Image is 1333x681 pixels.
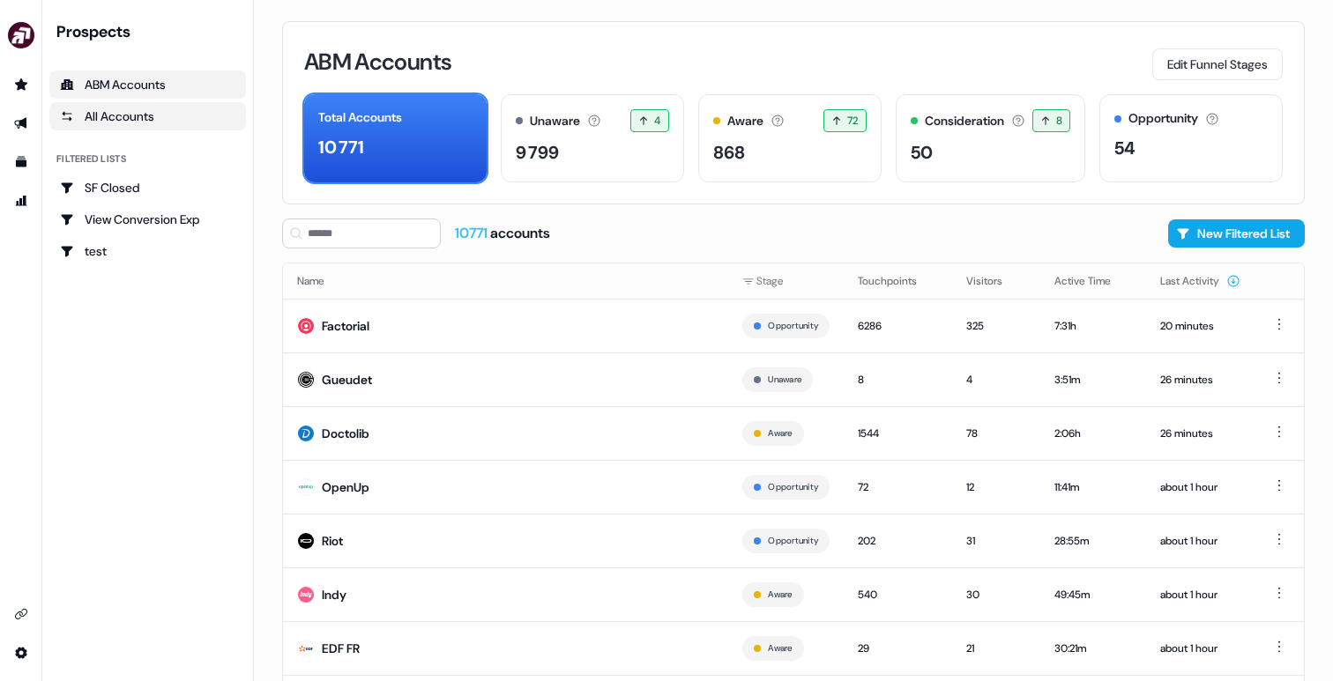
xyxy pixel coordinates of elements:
[49,205,246,233] a: Go to View Conversion Exp
[966,532,1026,550] div: 31
[654,112,660,130] span: 4
[858,532,938,550] div: 202
[49,237,246,265] a: Go to test
[966,478,1026,496] div: 12
[858,586,938,603] div: 540
[455,224,490,242] span: 10771
[60,242,235,260] div: test
[1152,48,1283,80] button: Edit Funnel Stages
[60,211,235,228] div: View Conversion Exp
[322,371,372,389] div: Gueudet
[858,317,938,335] div: 6286
[49,102,246,130] a: All accounts
[7,148,35,176] a: Go to templates
[322,317,369,335] div: Factorial
[1054,532,1132,550] div: 28:55m
[966,317,1026,335] div: 325
[1056,112,1062,130] span: 8
[530,112,580,130] div: Unaware
[1054,478,1132,496] div: 11:41m
[60,76,235,93] div: ABM Accounts
[49,174,246,202] a: Go to SF Closed
[60,107,235,125] div: All Accounts
[966,586,1026,603] div: 30
[966,265,1024,297] button: Visitors
[322,478,369,496] div: OpenUp
[1114,135,1136,161] div: 54
[1160,265,1240,297] button: Last Activity
[283,263,728,299] th: Name
[1128,109,1198,128] div: Opportunity
[858,425,938,442] div: 1544
[318,134,364,160] div: 10 771
[768,587,792,603] button: Aware
[768,533,818,549] button: Opportunity
[847,112,859,130] span: 72
[318,108,402,127] div: Total Accounts
[1054,265,1132,297] button: Active Time
[768,426,792,441] button: Aware
[768,372,801,388] button: Unaware
[858,640,938,657] div: 29
[858,265,938,297] button: Touchpoints
[322,425,369,442] div: Doctolib
[1054,640,1132,657] div: 30:21m
[925,112,1004,130] div: Consideration
[1054,371,1132,389] div: 3:51m
[1160,586,1240,603] div: about 1 hour
[1168,219,1305,248] button: New Filtered List
[966,425,1026,442] div: 78
[727,112,763,130] div: Aware
[858,478,938,496] div: 72
[742,272,830,290] div: Stage
[966,640,1026,657] div: 21
[304,50,451,73] h3: ABM Accounts
[1160,478,1240,496] div: about 1 hour
[455,224,550,243] div: accounts
[1054,317,1132,335] div: 7:31h
[768,479,818,495] button: Opportunity
[1160,640,1240,657] div: about 1 hour
[7,639,35,667] a: Go to integrations
[858,371,938,389] div: 8
[911,139,933,166] div: 50
[7,600,35,628] a: Go to integrations
[7,187,35,215] a: Go to attribution
[1160,425,1240,442] div: 26 minutes
[322,640,360,657] div: EDF FR
[7,70,35,99] a: Go to prospects
[1054,586,1132,603] div: 49:45m
[56,152,126,167] div: Filtered lists
[322,586,346,603] div: Indy
[966,371,1026,389] div: 4
[1160,317,1240,335] div: 20 minutes
[49,70,246,99] a: ABM Accounts
[713,139,745,166] div: 868
[768,640,792,656] button: Aware
[1054,425,1132,442] div: 2:06h
[60,179,235,196] div: SF Closed
[1160,532,1240,550] div: about 1 hour
[1160,371,1240,389] div: 26 minutes
[516,139,559,166] div: 9 799
[768,318,818,334] button: Opportunity
[7,109,35,137] a: Go to outbound experience
[322,532,343,550] div: Riot
[56,21,246,42] div: Prospects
